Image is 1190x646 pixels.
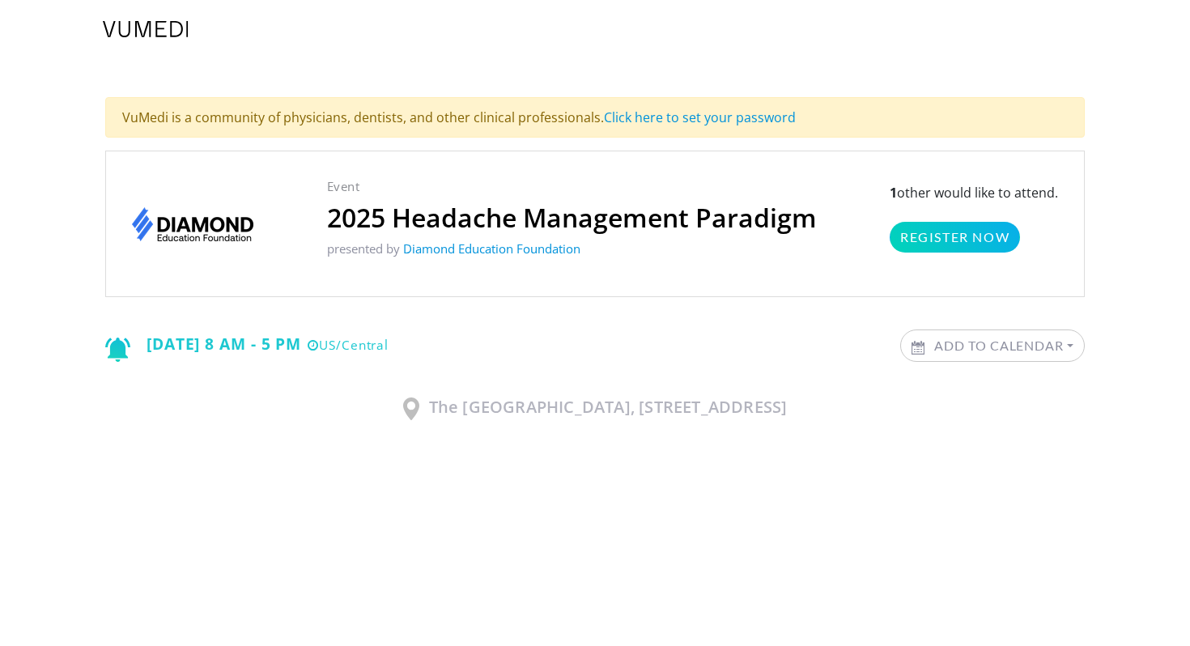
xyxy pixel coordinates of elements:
small: US/Central [308,337,389,354]
img: Diamond Education Foundation [132,207,253,241]
img: Notification icon [105,338,130,362]
h3: The [GEOGRAPHIC_DATA], [STREET_ADDRESS] [105,397,1085,420]
a: Click here to set your password [604,108,796,126]
img: Location Icon [403,397,419,420]
img: VuMedi Logo [103,21,189,37]
img: Calendar icon [912,341,924,355]
div: [DATE] 8 AM - 5 PM [105,329,389,362]
a: Register Now [890,222,1020,253]
p: Event [327,177,817,196]
strong: 1 [890,184,897,202]
a: Diamond Education Foundation [403,240,580,257]
div: VuMedi is a community of physicians, dentists, and other clinical professionals. [105,97,1085,138]
h2: 2025 Headache Management Paradigm [327,202,817,233]
p: other would like to attend. [890,183,1058,253]
p: presented by [327,240,817,258]
a: Add to Calendar [901,330,1084,361]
